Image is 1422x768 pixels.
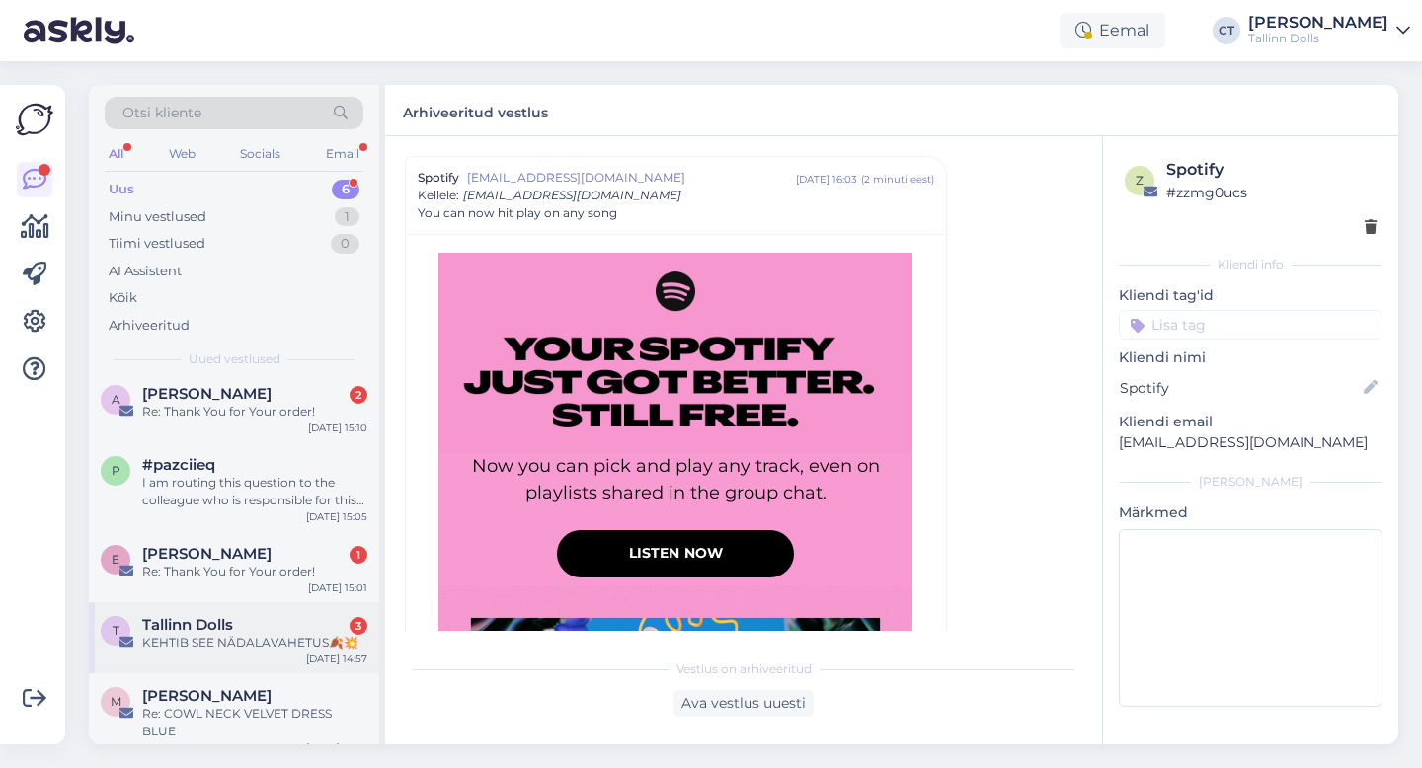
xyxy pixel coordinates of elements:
div: ( 2 minuti eest ) [861,172,934,187]
div: [DATE] 15:10 [308,421,367,435]
span: T [113,623,119,638]
span: Ester Lokko [142,545,272,563]
div: 1 [350,546,367,564]
div: Web [165,141,199,167]
div: Ava vestlus uuesti [673,690,814,717]
p: Kliendi tag'id [1119,285,1382,306]
img: Askly Logo [16,101,53,138]
div: CT [1213,17,1240,44]
span: Vestlus on arhiveeritud [676,660,812,678]
div: All [105,141,127,167]
span: E [112,552,119,567]
div: [DATE] 10:53 [306,740,367,755]
div: 1 [335,207,359,227]
div: [PERSON_NAME] [1119,473,1382,491]
div: Eemal [1060,13,1165,48]
span: A [112,392,120,407]
input: Lisa nimi [1120,377,1360,399]
div: Re: Thank You for Your order! [142,563,367,580]
div: Socials [236,141,284,167]
div: I am routing this question to the colleague who is responsible for this topic. The reply might ta... [142,474,367,509]
span: You can now hit play on any song [418,204,617,222]
div: Kõik [109,288,137,308]
img: Spotify Image Header [438,253,912,454]
div: Arhiveeritud [109,316,190,336]
div: AI Assistent [109,262,182,281]
span: Spotify [418,169,459,187]
div: Tiimi vestlused [109,234,205,254]
span: [EMAIL_ADDRESS][DOMAIN_NAME] [463,188,681,202]
span: M [111,694,121,709]
div: 2 [350,386,367,404]
a: LISTEN NOW [557,530,794,577]
span: Otsi kliente [122,103,201,123]
div: [DATE] 15:01 [308,580,367,595]
label: Arhiveeritud vestlus [403,97,548,123]
div: Re: Thank You for Your order! [142,403,367,421]
span: #pazciieq [142,456,215,474]
div: [DATE] 14:57 [306,652,367,666]
span: Tallinn Dolls [142,616,233,634]
div: Kliendi info [1119,256,1382,273]
div: [PERSON_NAME] [1248,15,1388,31]
div: [DATE] 15:05 [306,509,367,524]
div: Spotify [1166,158,1377,182]
span: Aili Piirak [142,385,272,403]
a: [PERSON_NAME]Tallinn Dolls [1248,15,1410,46]
div: 3 [350,617,367,635]
div: [DATE] 16:03 [796,172,857,187]
p: [EMAIL_ADDRESS][DOMAIN_NAME] [1119,432,1382,453]
p: Märkmed [1119,502,1382,523]
div: Re: COWL NECK VELVET DRESS BLUE [142,705,367,740]
div: # zzmg0ucs [1166,182,1377,203]
span: p [112,463,120,478]
span: Uued vestlused [189,350,280,368]
div: Tallinn Dolls [1248,31,1388,46]
div: Minu vestlused [109,207,206,227]
p: Kliendi nimi [1119,347,1382,368]
div: Now you can pick and play any track, even on playlists shared in the group chat. [462,453,889,506]
div: 0 [331,234,359,254]
div: Email [322,141,363,167]
div: 6 [332,180,359,199]
input: Lisa tag [1119,310,1382,340]
span: z [1136,173,1144,188]
span: Kellele : [418,188,459,202]
div: KEHTIB SEE NÄDALAVAHETUS🍂💥 [142,634,367,652]
span: [EMAIL_ADDRESS][DOMAIN_NAME] [467,169,796,187]
p: Kliendi email [1119,412,1382,432]
td: LISTEN NOW [581,530,770,577]
div: Uus [109,180,134,199]
span: Mirjam Lauringson [142,687,272,705]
